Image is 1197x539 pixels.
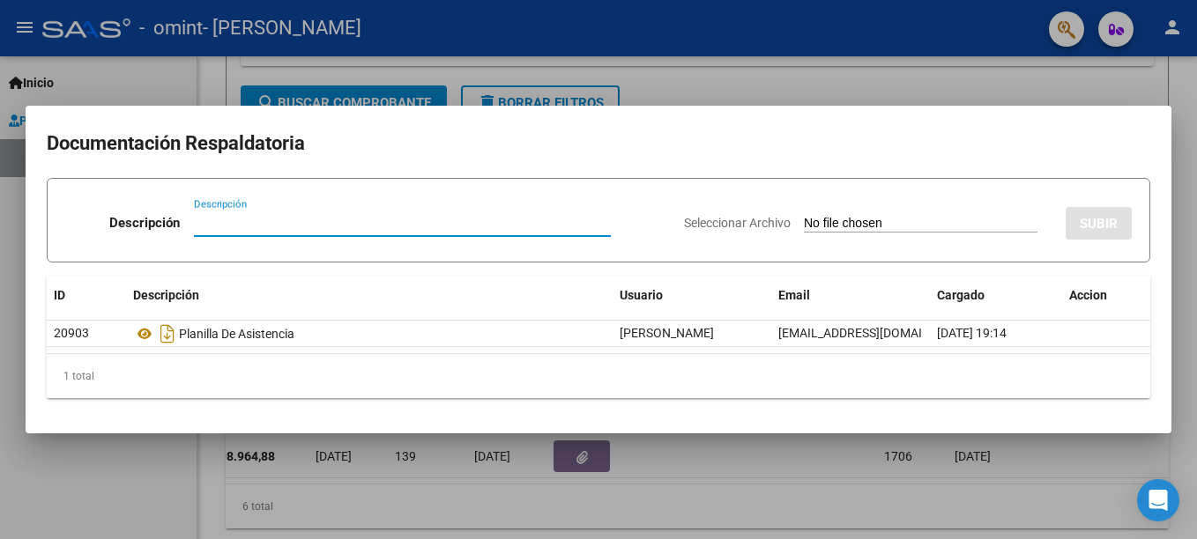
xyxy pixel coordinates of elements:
datatable-header-cell: Descripción [126,277,613,314]
span: 20903 [54,326,89,340]
datatable-header-cell: Cargado [930,277,1062,314]
span: [DATE] 19:14 [937,326,1007,340]
span: Seleccionar Archivo [684,216,791,230]
span: ID [54,288,65,302]
span: Accion [1069,288,1107,302]
datatable-header-cell: Accion [1062,277,1150,314]
span: Descripción [133,288,199,302]
datatable-header-cell: Usuario [613,277,771,314]
span: [EMAIL_ADDRESS][DOMAIN_NAME] [778,326,974,340]
datatable-header-cell: Email [771,277,930,314]
i: Descargar documento [156,320,179,348]
button: SUBIR [1066,207,1132,240]
h2: Documentación Respaldatoria [47,127,1150,160]
span: Usuario [620,288,663,302]
datatable-header-cell: ID [47,277,126,314]
span: Cargado [937,288,985,302]
span: Email [778,288,810,302]
p: Descripción [109,213,180,233]
div: Planilla De Asistencia [133,320,606,348]
span: [PERSON_NAME] [620,326,714,340]
div: 1 total [47,354,1150,398]
div: Open Intercom Messenger [1137,479,1179,521]
span: SUBIR [1080,216,1118,232]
